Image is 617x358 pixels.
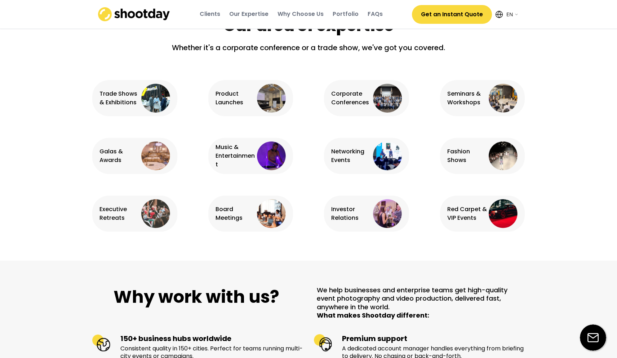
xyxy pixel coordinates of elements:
[141,84,170,113] img: exhibition%402x.png
[496,11,503,18] img: Icon%20feather-globe%20%281%29.svg
[216,143,256,169] div: Music & Entertainment
[200,10,220,18] div: Clients
[278,10,324,18] div: Why Choose Us
[373,84,402,113] img: corporate%20conference%403x.webp
[92,334,110,352] img: 150+ business hubs worldwide
[257,84,286,113] img: product%20launches%403x.webp
[580,324,606,351] img: email-icon%20%281%29.svg
[368,10,383,18] div: FAQs
[489,199,518,228] img: VIP%20event%403x.webp
[99,147,139,165] div: Galas & Awards
[373,141,402,170] img: networking%20event%402x.png
[317,311,429,320] strong: What makes Shootday different:
[216,89,256,107] div: Product Launches
[216,205,256,222] div: Board Meetings
[333,10,359,18] div: Portfolio
[257,199,286,228] img: board%20meeting%403x.webp
[331,89,371,107] div: Corporate Conferences
[412,5,492,24] button: Get an Instant Quote
[141,141,170,170] img: gala%20event%403x.webp
[331,147,371,165] div: Networking Events
[164,42,453,58] div: Whether it's a corporate conference or a trade show, we've got you covered.
[489,84,518,113] img: seminars%403x.webp
[98,7,170,21] img: shootday_logo.png
[92,286,301,308] h1: Why work with us?
[447,89,487,107] div: Seminars & Workshops
[317,286,525,320] h2: We help businesses and enterprise teams get high-quality event photography and video production, ...
[99,205,139,222] div: Executive Retreats
[141,199,170,228] img: prewedding-circle%403x.webp
[331,205,371,222] div: Investor Relations
[447,147,487,165] div: Fashion Shows
[447,205,487,222] div: Red Carpet & VIP Events
[257,141,286,170] img: entertainment%403x.webp
[489,141,518,170] img: fashion%20event%403x.webp
[342,334,525,343] div: Premium support
[314,334,332,352] img: Premium support
[373,199,402,228] img: investor%20relations%403x.webp
[120,334,303,343] div: 150+ business hubs worldwide
[99,89,139,107] div: Trade Shows & Exhibitions
[229,10,268,18] div: Our Expertise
